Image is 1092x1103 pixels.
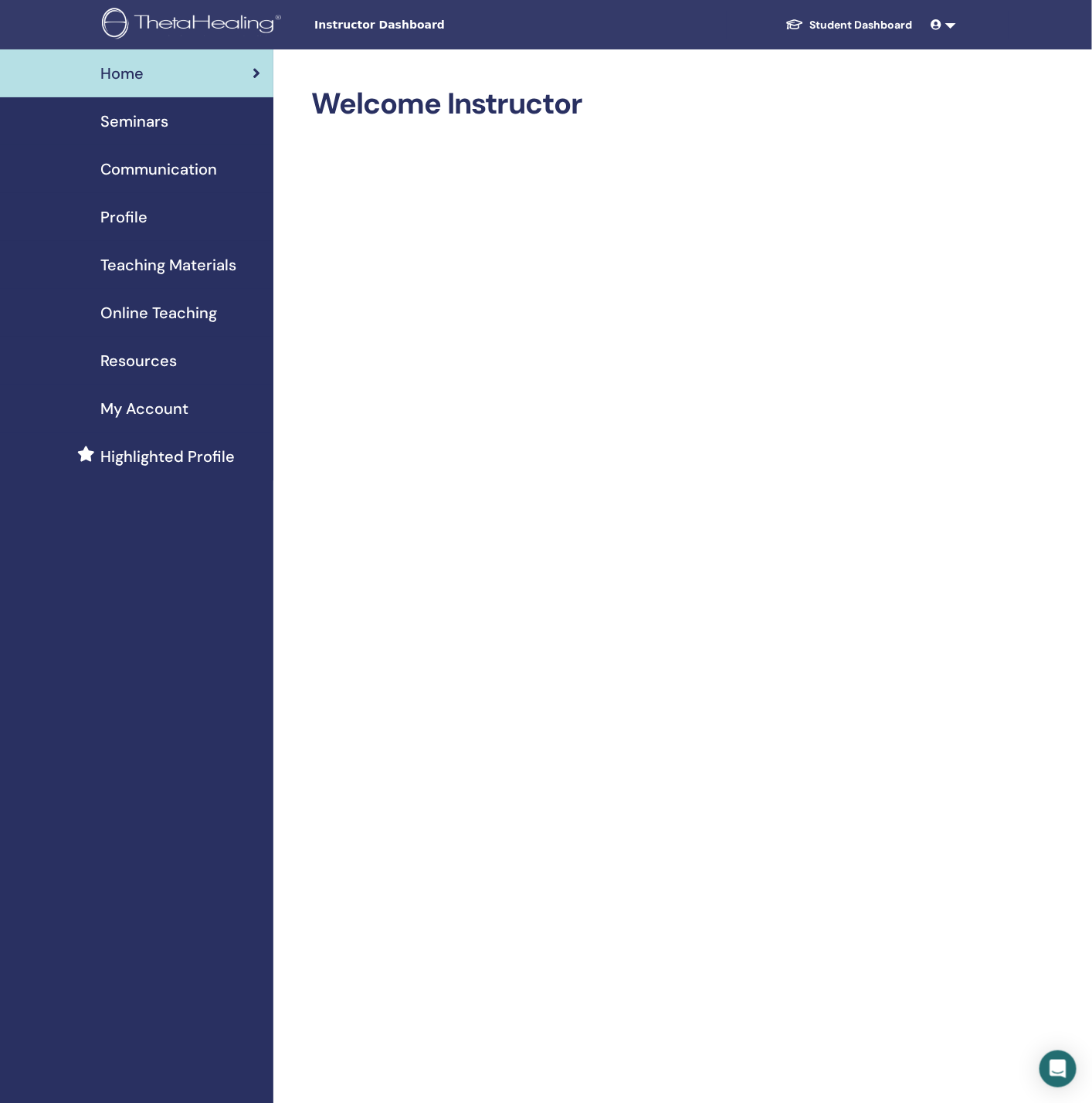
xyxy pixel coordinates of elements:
[312,87,954,122] h2: Welcome Instructor
[100,205,148,229] span: Profile
[785,18,804,31] img: graduation-cap-white.svg
[100,110,168,133] span: Seminars
[102,8,287,42] img: logo.png
[100,349,177,372] span: Resources
[773,11,925,39] a: Student Dashboard
[100,445,235,468] span: Highlighted Profile
[100,158,217,181] span: Communication
[314,17,546,33] span: Instructor Dashboard
[100,397,188,420] span: My Account
[100,301,217,324] span: Online Teaching
[1039,1050,1077,1088] div: Open Intercom Messenger
[100,62,144,85] span: Home
[100,253,236,277] span: Teaching Materials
